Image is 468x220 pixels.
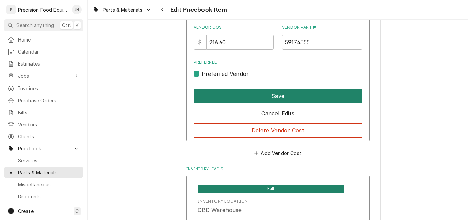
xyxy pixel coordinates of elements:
button: Search anythingCtrlK [4,19,83,31]
div: QBD Warehouse [198,206,242,214]
label: Preferred [194,59,362,66]
span: Edit Pricebook Item [168,5,227,14]
a: Services [4,155,83,166]
a: Miscellaneous [4,179,83,190]
label: Preferred Vendor [202,70,249,78]
a: Clients [4,131,83,142]
div: Button Group Row [194,120,362,138]
div: Jason Hertel's Avatar [72,5,82,14]
span: Create [18,208,34,214]
span: Parts & Materials [18,169,80,176]
a: Discounts [4,191,83,202]
span: Full [198,185,344,193]
span: Pricebook [18,145,70,152]
span: Estimates [18,60,80,67]
span: Services [18,157,80,164]
button: Cancel Edits [194,106,362,120]
label: Inventory Levels [186,166,370,172]
div: Location [198,198,248,214]
a: Calendar [4,46,83,57]
div: P [6,5,16,14]
label: Vendor Cost [194,24,274,31]
div: Full [198,184,344,193]
label: Vendor Part # [282,24,362,31]
span: Jobs [18,72,70,79]
div: Button Group Row [194,86,362,103]
span: Ctrl [62,22,71,29]
a: Bills [4,107,83,118]
span: Home [18,36,80,43]
a: Home [4,34,83,45]
a: Purchase Orders [4,95,83,106]
button: Add Vendor Cost [253,149,303,158]
a: Go to Pricebook [4,143,83,154]
div: Vendor Cost [194,24,274,50]
a: Invoices [4,83,83,94]
span: Bills [18,109,80,116]
span: Discounts [18,193,80,200]
button: Navigate back [157,4,168,15]
button: Delete Vendor Cost [194,123,362,138]
div: Button Group Row [194,103,362,120]
span: Parts & Materials [103,6,143,13]
div: Inventory Location [198,198,248,205]
span: K [76,22,79,29]
span: Invoices [18,85,80,92]
span: Miscellaneous [18,181,80,188]
div: $ [194,35,206,50]
div: Vendor Part # [282,24,362,50]
button: Save [194,89,362,103]
span: C [75,208,79,215]
span: Purchase Orders [18,97,80,104]
div: Preferred [194,59,362,78]
a: Vendors [4,119,83,130]
div: Precision Food Equipment LLC [18,6,68,13]
span: Calendar [18,48,80,55]
a: Parts & Materials [4,167,83,178]
a: Go to Parts & Materials [90,4,154,15]
span: Clients [18,133,80,140]
span: Search anything [16,22,54,29]
a: Estimates [4,58,83,69]
div: JH [72,5,82,14]
div: Button Group [194,86,362,138]
a: Go to Jobs [4,70,83,81]
span: Vendors [18,121,80,128]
